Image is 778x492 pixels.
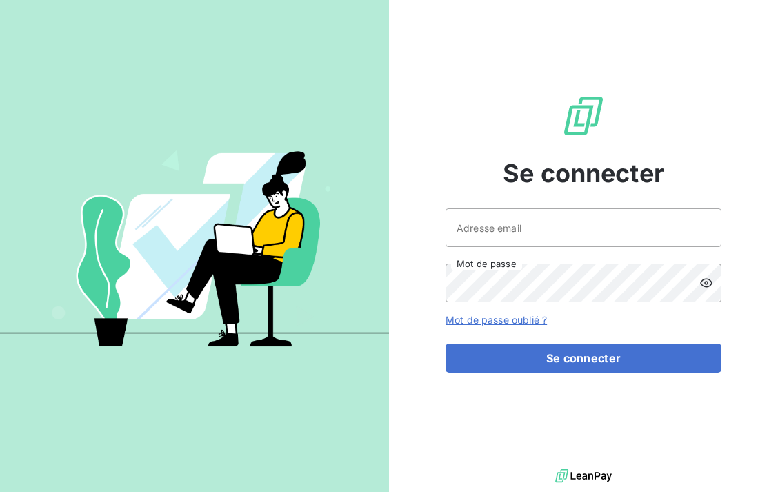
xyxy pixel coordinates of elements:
a: Mot de passe oublié ? [446,314,547,326]
span: Se connecter [503,155,664,192]
button: Se connecter [446,344,721,373]
img: Logo LeanPay [561,94,606,138]
input: placeholder [446,208,721,247]
img: logo [555,466,612,486]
